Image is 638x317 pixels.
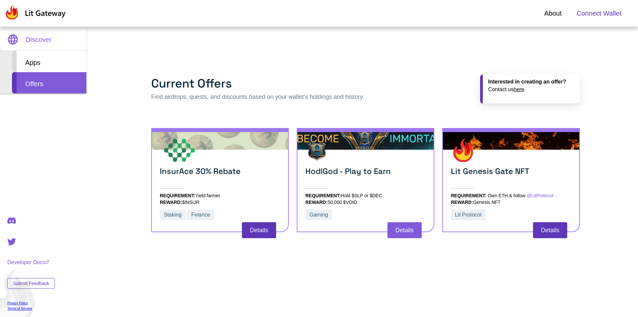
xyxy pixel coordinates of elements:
[160,166,280,189] h3: InsurAce 30% Rebate
[577,8,621,18] span: Connect Wallet
[4,5,66,20] img: Lit Gateway Logo
[242,222,276,238] button: Details
[451,210,485,220] button: Lit Protocol
[7,301,55,305] a: Privacy Policy
[12,51,86,72] div: Apps
[26,35,52,45] span: Discover
[187,210,214,220] button: Finance
[533,222,567,238] button: Details
[182,200,199,205] span: $INSUR
[473,200,500,205] span: Genesis NFT
[7,278,55,289] button: Submit Feedback
[151,92,364,101] h5: Find airdrops, quests, and discounts based on your wallet’s holdings and history.
[544,8,562,18] a: About
[305,166,426,189] h3: HodlGod - Play to Earn
[341,193,382,198] span: Hold $SLP or $DEC
[12,72,86,93] div: Offers
[160,210,185,220] button: Staking
[451,193,571,198] li: REQUIREMENT:
[160,200,280,205] li: REWARD:
[451,200,571,205] li: REWARD:
[305,210,332,220] button: Gaming
[305,193,426,198] li: REQUIREMENT:
[328,200,357,205] span: 50,000 $VOID
[160,193,280,198] li: REQUIREMENT:
[451,166,571,189] h3: Lit Genesis Gate NFT
[387,222,422,238] button: Details
[488,79,575,85] div: Interested in creating an offer?
[305,200,426,205] li: REWARD:
[7,259,55,265] a: Developer Docs
[7,307,55,310] a: Terms of Service
[487,193,553,198] span: Own ETH & follow
[151,75,364,92] h2: Current Offers
[488,86,575,92] div: Contact us .
[527,193,553,198] a: @LitProtocol
[513,86,524,92] a: here
[195,193,220,198] span: Yield farmer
